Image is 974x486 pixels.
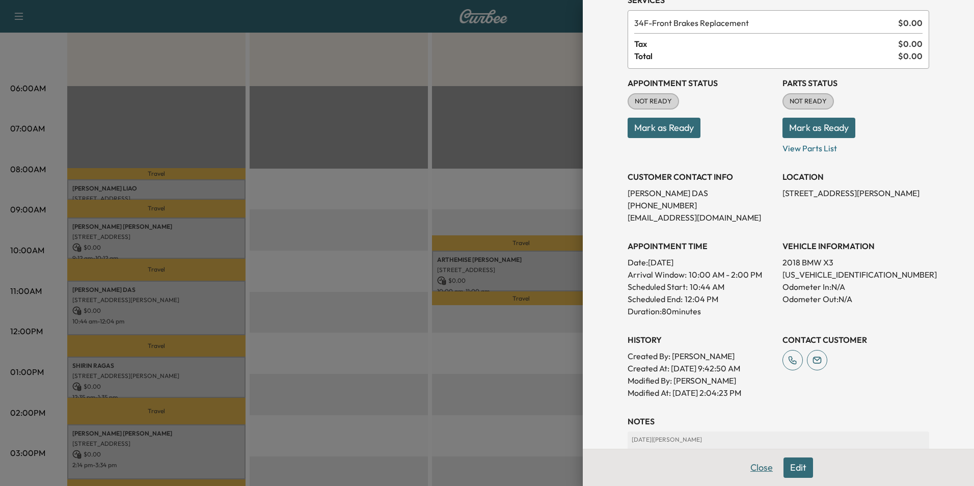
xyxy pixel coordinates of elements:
[782,77,929,89] h3: Parts Status
[685,293,718,305] p: 12:04 PM
[628,387,774,399] p: Modified At : [DATE] 2:04:23 PM
[632,436,925,444] p: [DATE] | [PERSON_NAME]
[628,171,774,183] h3: CUSTOMER CONTACT INFO
[782,171,929,183] h3: LOCATION
[782,293,929,305] p: Odometer Out: N/A
[628,268,774,281] p: Arrival Window:
[628,293,683,305] p: Scheduled End:
[689,268,762,281] span: 10:00 AM - 2:00 PM
[628,350,774,362] p: Created By : [PERSON_NAME]
[898,38,923,50] span: $ 0.00
[782,187,929,199] p: [STREET_ADDRESS][PERSON_NAME]
[744,457,779,478] button: Close
[628,415,929,427] h3: NOTES
[629,96,678,106] span: NOT READY
[628,305,774,317] p: Duration: 80 minutes
[898,17,923,29] span: $ 0.00
[782,334,929,346] h3: CONTACT CUSTOMER
[628,211,774,224] p: [EMAIL_ADDRESS][DOMAIN_NAME]
[628,374,774,387] p: Modified By : [PERSON_NAME]
[782,240,929,252] h3: VEHICLE INFORMATION
[628,77,774,89] h3: Appointment Status
[782,256,929,268] p: 2018 BMW X3
[782,281,929,293] p: Odometer In: N/A
[634,38,898,50] span: Tax
[782,138,929,154] p: View Parts List
[628,118,700,138] button: Mark as Ready
[628,199,774,211] p: [PHONE_NUMBER]
[783,96,833,106] span: NOT READY
[782,268,929,281] p: [US_VEHICLE_IDENTIFICATION_NUMBER]
[628,362,774,374] p: Created At : [DATE] 9:42:50 AM
[628,240,774,252] h3: APPOINTMENT TIME
[634,17,894,29] span: Front Brakes Replacement
[628,187,774,199] p: [PERSON_NAME] DAS
[634,50,898,62] span: Total
[782,118,855,138] button: Mark as Ready
[783,457,813,478] button: Edit
[628,281,688,293] p: Scheduled Start:
[690,281,724,293] p: 10:44 AM
[898,50,923,62] span: $ 0.00
[628,334,774,346] h3: History
[632,448,925,466] div: 9-2
[628,256,774,268] p: Date: [DATE]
